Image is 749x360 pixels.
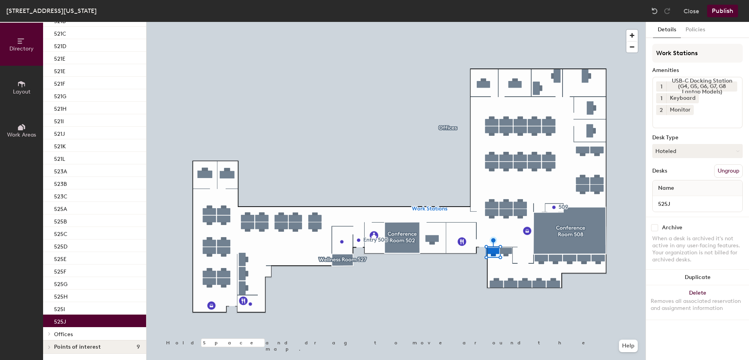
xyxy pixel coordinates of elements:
span: 9 [137,344,140,350]
button: Help [619,340,638,352]
p: 521I [54,116,64,125]
p: 525E [54,254,67,263]
p: 525A [54,203,67,212]
span: Directory [9,45,34,52]
p: 521K [54,141,66,150]
p: 525I [54,304,65,313]
button: Hoteled [652,144,743,158]
button: Policies [681,22,710,38]
button: Close [684,5,699,17]
p: 525J [54,316,66,325]
div: Desk Type [652,135,743,141]
span: Work Areas [7,131,36,138]
input: Unnamed desk [654,198,741,209]
div: Archive [662,225,682,231]
div: Desks [652,168,667,174]
p: 521E [54,66,65,75]
p: 521J [54,128,65,137]
div: [STREET_ADDRESS][US_STATE] [6,6,97,16]
p: 523A [54,166,67,175]
span: Points of interest [54,344,101,350]
p: 523B [54,178,67,187]
span: 1 [660,94,662,103]
p: 521F [54,78,65,87]
button: DeleteRemoves all associated reservation and assignment information [646,285,749,320]
button: Publish [707,5,738,17]
p: 521H [54,103,67,112]
span: Layout [13,88,31,95]
div: Monitor [666,105,694,115]
button: 2 [656,105,666,115]
button: 1 [656,81,666,92]
div: Keyboard [666,93,699,103]
button: Ungroup [714,164,743,178]
span: 2 [660,106,663,114]
p: 525G [54,279,67,288]
div: Amenities [652,67,743,74]
span: 1 [660,83,662,91]
p: 525B [54,216,67,225]
p: 525C [54,229,67,238]
button: Duplicate [646,270,749,285]
p: 521D [54,41,66,50]
span: Name [654,181,678,195]
span: Offices [54,331,73,338]
div: USB-C Docking Station (G4, G5, G6, G7, G8 Laptop Models) [666,81,737,92]
p: 521E [54,53,65,62]
button: 1 [656,93,666,103]
div: Removes all associated reservation and assignment information [651,298,744,312]
p: 525F [54,266,66,275]
div: When a desk is archived it's not active in any user-facing features. Your organization is not bil... [652,235,743,263]
p: 525H [54,291,68,300]
img: Undo [651,7,659,15]
p: 521C [54,28,66,37]
p: 521G [54,91,66,100]
p: 523C [54,191,67,200]
p: 521L [54,153,65,162]
img: Redo [663,7,671,15]
p: 525D [54,241,67,250]
button: Details [653,22,681,38]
